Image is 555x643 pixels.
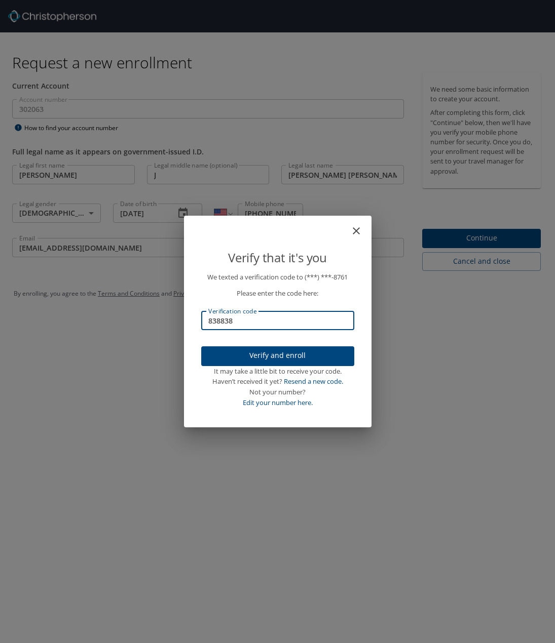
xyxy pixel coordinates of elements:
div: Haven’t received it yet? [201,376,354,387]
div: Not your number? [201,387,354,397]
span: Verify and enroll [209,349,346,362]
a: Resend a new code. [284,377,343,386]
p: Please enter the code here: [201,288,354,299]
div: It may take a little bit to receive your code. [201,366,354,377]
button: close [355,220,367,232]
a: Edit your number here. [243,398,313,407]
p: We texted a verification code to (***) ***- 8761 [201,272,354,283]
button: Verify and enroll [201,346,354,366]
p: Verify that it's you [201,248,354,267]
